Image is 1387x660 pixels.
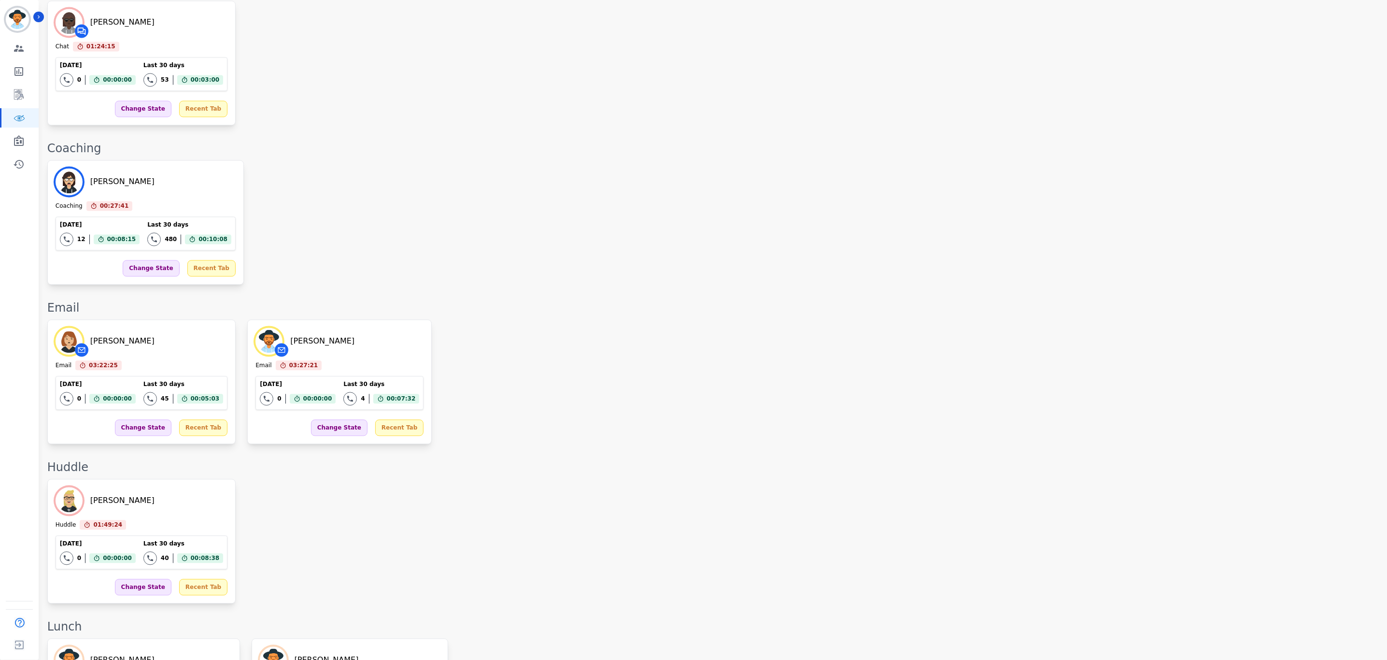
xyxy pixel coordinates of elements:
div: Recent Tab [179,100,227,117]
div: [DATE] [60,221,140,229]
div: Change State [311,419,368,436]
span: 00:00:00 [103,553,132,563]
div: 0 [77,76,81,84]
div: [DATE] [60,61,136,69]
div: Coaching [47,141,1377,156]
div: 45 [161,395,169,402]
div: 0 [77,395,81,402]
div: [PERSON_NAME] [90,16,155,28]
div: Last 30 days [143,61,223,69]
div: 0 [277,395,281,402]
span: 00:05:03 [191,394,220,403]
div: 0 [77,554,81,562]
div: Email [255,361,271,370]
div: Lunch [47,619,1377,634]
div: [DATE] [60,380,136,388]
div: 480 [165,235,177,243]
img: Bordered avatar [6,8,29,31]
div: Recent Tab [187,260,236,276]
img: Avatar [56,487,83,514]
span: 00:07:32 [387,394,416,403]
span: 00:03:00 [191,75,220,85]
div: Recent Tab [375,419,424,436]
div: [PERSON_NAME] [90,176,155,187]
span: 03:22:25 [89,360,118,370]
div: Change State [115,579,171,595]
div: [PERSON_NAME] [290,335,354,347]
span: 01:49:24 [93,520,122,530]
div: [PERSON_NAME] [90,335,155,347]
div: 12 [77,235,85,243]
div: Last 30 days [143,540,223,547]
span: 01:24:15 [86,42,115,51]
div: Chat [56,43,69,51]
div: Change State [115,419,171,436]
img: Avatar [56,9,83,36]
span: 00:10:08 [198,234,227,244]
div: Email [47,300,1377,316]
span: 00:00:00 [103,394,132,403]
div: 53 [161,76,169,84]
span: 00:00:00 [303,394,332,403]
div: Coaching [56,202,83,211]
div: Huddle [56,521,76,530]
div: Last 30 days [147,221,231,229]
img: Avatar [56,328,83,355]
div: 40 [161,554,169,562]
div: Email [56,361,71,370]
span: 00:27:41 [100,201,129,211]
span: 03:27:21 [289,360,318,370]
img: Avatar [56,168,83,195]
div: Change State [123,260,179,276]
span: 00:08:15 [107,234,136,244]
div: [DATE] [260,380,336,388]
span: 00:00:00 [103,75,132,85]
span: 00:08:38 [191,553,220,563]
div: Last 30 days [343,380,419,388]
div: Recent Tab [179,579,227,595]
div: Recent Tab [179,419,227,436]
div: Change State [115,100,171,117]
div: Last 30 days [143,380,223,388]
div: 4 [361,395,365,402]
div: Huddle [47,459,1377,475]
div: [PERSON_NAME] [90,495,155,506]
img: Avatar [255,328,283,355]
div: [DATE] [60,540,136,547]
